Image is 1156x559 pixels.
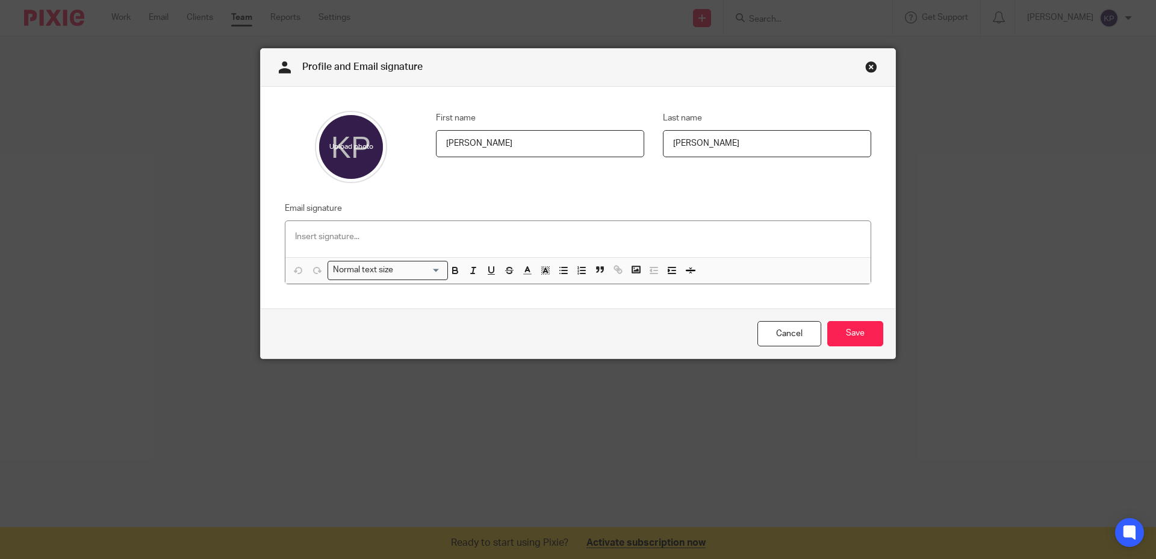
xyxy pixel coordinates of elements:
[827,321,883,347] input: Save
[663,112,702,124] label: Last name
[331,264,396,276] span: Normal text size
[302,62,423,72] span: Profile and Email signature
[328,261,448,279] div: Search for option
[397,264,441,276] input: Search for option
[436,112,476,124] label: First name
[865,61,877,77] a: Close this dialog window
[285,202,342,214] label: Email signature
[757,321,821,347] a: Cancel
